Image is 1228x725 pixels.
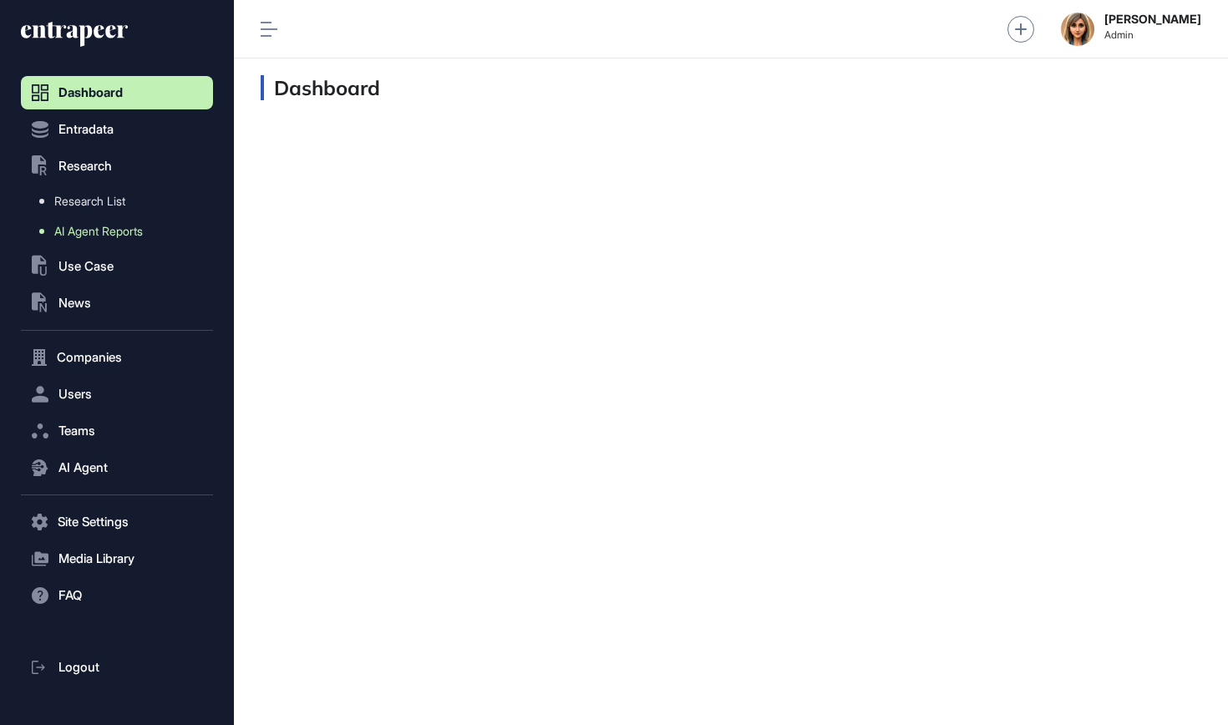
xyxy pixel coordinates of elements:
span: AI Agent Reports [54,225,143,238]
button: Users [21,378,213,411]
button: Research [21,150,213,183]
button: Companies [21,341,213,374]
img: admin-avatar [1061,13,1094,46]
button: Media Library [21,542,213,575]
span: Dashboard [58,86,123,99]
button: News [21,286,213,320]
button: Site Settings [21,505,213,539]
button: AI Agent [21,451,213,484]
button: FAQ [21,579,213,612]
span: News [58,297,91,310]
span: Users [58,388,92,401]
span: Site Settings [58,515,129,529]
h3: Dashboard [261,75,380,100]
span: Research [58,160,112,173]
span: AI Agent [58,461,108,474]
span: Use Case [58,260,114,273]
span: Media Library [58,552,134,565]
span: Research List [54,195,125,208]
button: Entradata [21,113,213,146]
span: Entradata [58,123,114,136]
a: AI Agent Reports [29,216,213,246]
span: Logout [58,661,99,674]
a: Research List [29,186,213,216]
button: Use Case [21,250,213,283]
a: Logout [21,651,213,684]
span: FAQ [58,589,82,602]
span: Companies [57,351,122,364]
span: Teams [58,424,95,438]
a: Dashboard [21,76,213,109]
span: Admin [1104,29,1201,41]
strong: [PERSON_NAME] [1104,13,1201,26]
button: Teams [21,414,213,448]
